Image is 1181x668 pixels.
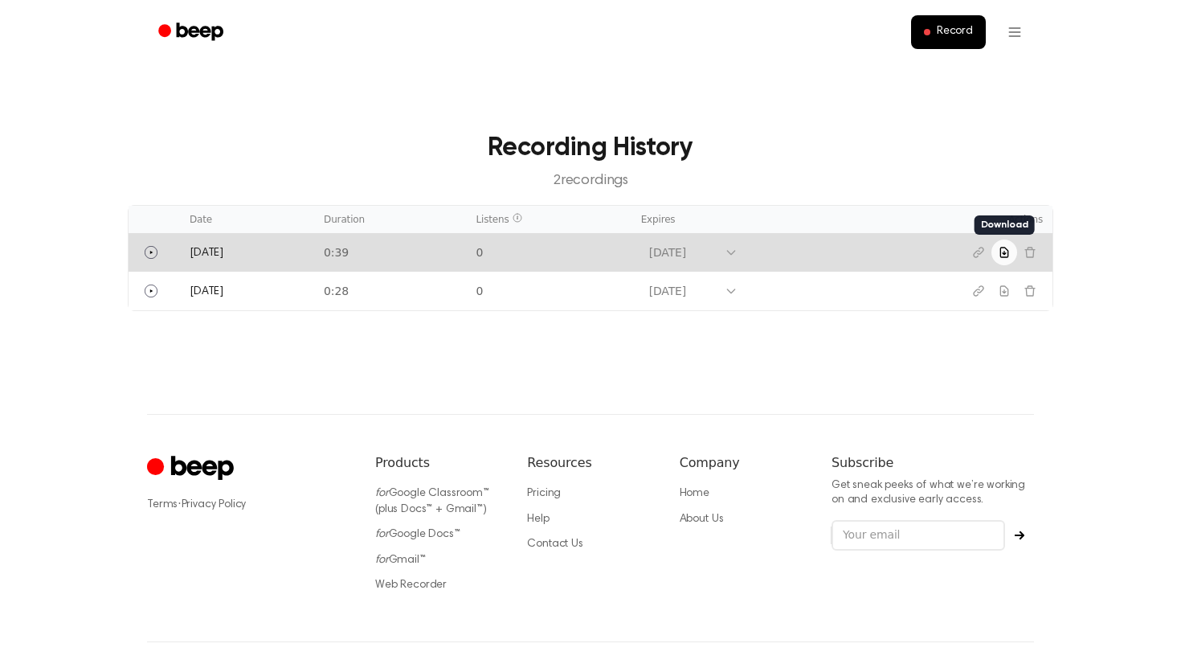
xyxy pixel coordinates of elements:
[153,129,1028,167] h3: Recording History
[649,244,717,261] div: [DATE]
[138,278,164,304] button: Play
[649,283,717,300] div: [DATE]
[832,479,1034,507] p: Get sneak peeks of what we’re working on and exclusive early access.
[190,286,223,297] span: [DATE]
[911,15,986,49] button: Record
[1017,240,1043,265] button: Delete recording
[680,514,724,525] a: About Us
[832,453,1034,473] h6: Subscribe
[182,499,247,510] a: Privacy Policy
[180,206,314,233] th: Date
[966,240,991,265] button: Copy link
[527,488,561,499] a: Pricing
[375,529,460,540] a: forGoogle Docs™
[966,278,991,304] button: Copy link
[375,529,389,540] i: for
[1005,531,1034,540] button: Subscribe
[375,488,489,515] a: forGoogle Classroom™ (plus Docs™ + Gmail™)
[147,17,238,48] a: Beep
[680,488,709,499] a: Home
[375,555,389,566] i: for
[527,539,582,550] a: Contact Us
[375,453,501,473] h6: Products
[832,520,1005,551] input: Your email
[991,240,1017,265] button: Download recording
[937,25,973,39] span: Record
[153,170,1028,192] p: 2 recording s
[513,213,522,223] span: Listen count reflects other listeners and records at most one play per listener per hour. It excl...
[375,488,389,499] i: for
[314,233,466,272] td: 0:39
[527,453,653,473] h6: Resources
[147,497,349,513] div: ·
[631,206,924,233] th: Expires
[466,206,631,233] th: Listens
[375,555,426,566] a: forGmail™
[375,580,447,591] a: Web Recorder
[466,272,631,310] td: 0
[527,514,549,525] a: Help
[190,248,223,259] span: [DATE]
[314,206,466,233] th: Duration
[314,272,466,310] td: 0:28
[991,278,1017,304] button: Download recording
[138,240,164,265] button: Play
[924,206,1052,233] th: Actions
[147,499,178,510] a: Terms
[995,13,1034,51] button: Open menu
[147,453,238,485] a: Cruip
[680,453,806,473] h6: Company
[1017,278,1043,304] button: Delete recording
[466,233,631,272] td: 0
